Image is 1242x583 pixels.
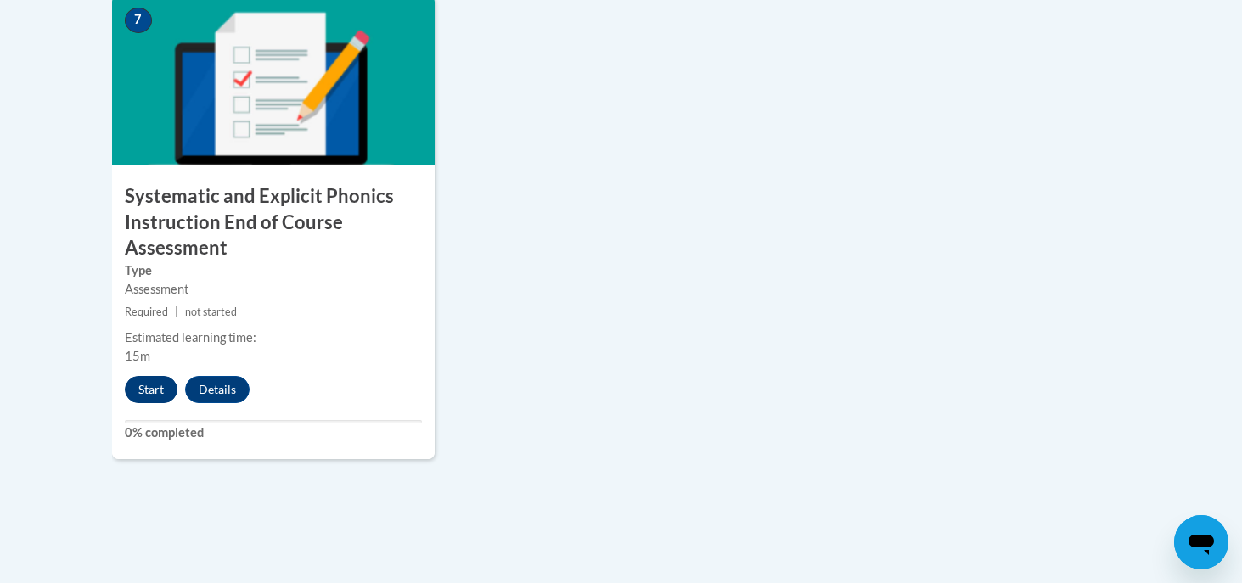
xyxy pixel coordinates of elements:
[125,280,422,299] div: Assessment
[125,306,168,318] span: Required
[175,306,178,318] span: |
[125,261,422,280] label: Type
[125,376,177,403] button: Start
[185,306,237,318] span: not started
[125,423,422,442] label: 0% completed
[1174,515,1228,569] iframe: Button to launch messaging window
[125,349,150,363] span: 15m
[185,376,250,403] button: Details
[125,8,152,33] span: 7
[112,183,435,261] h3: Systematic and Explicit Phonics Instruction End of Course Assessment
[125,328,422,347] div: Estimated learning time:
